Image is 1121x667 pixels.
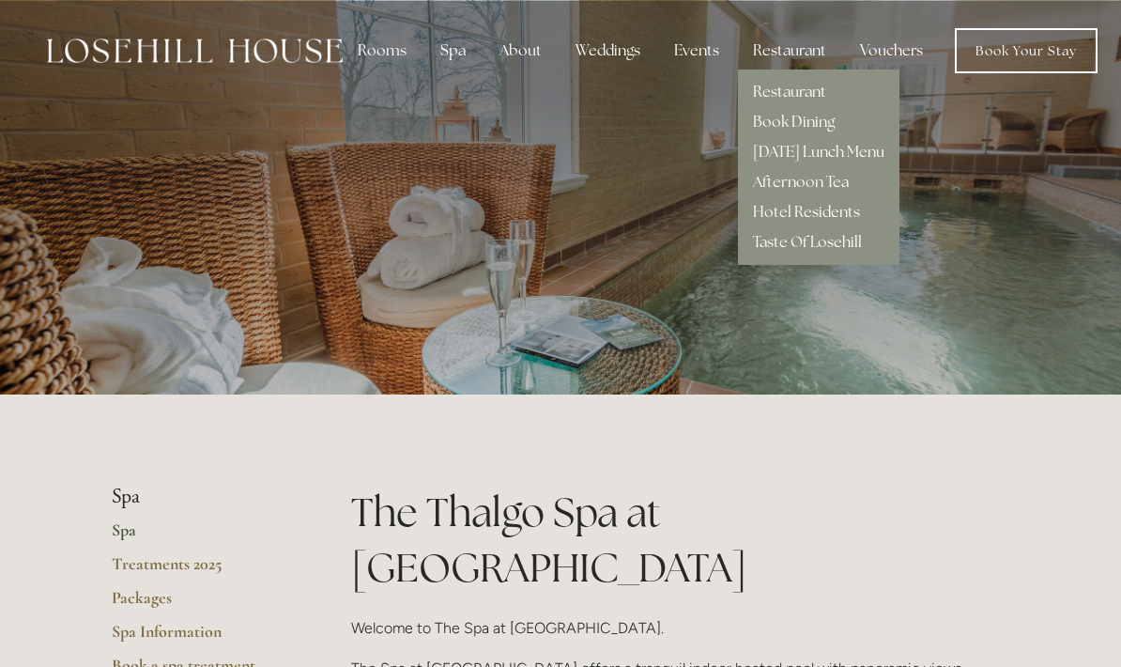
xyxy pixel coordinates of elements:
a: Restaurant [753,82,826,101]
a: Hotel Residents [753,202,860,222]
p: Welcome to The Spa at [GEOGRAPHIC_DATA]. [351,615,1009,641]
a: Treatments 2025 [112,553,291,587]
div: About [484,32,557,70]
a: Book Your Stay [955,28,1098,73]
a: Afternoon Tea [753,172,849,192]
a: Vouchers [845,32,938,70]
a: Spa [112,520,291,553]
a: Spa Information [112,621,291,655]
div: Spa [425,32,481,70]
a: Book Dining [753,112,835,132]
img: Losehill House [47,39,343,63]
a: Taste Of Losehill [753,232,862,252]
a: Packages [112,587,291,621]
h1: The Thalgo Spa at [GEOGRAPHIC_DATA] [351,485,1009,596]
div: Rooms [343,32,422,70]
div: Events [659,32,734,70]
div: Weddings [560,32,655,70]
a: [DATE] Lunch Menu [753,142,884,162]
div: Restaurant [738,32,841,70]
li: Spa [112,485,291,509]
